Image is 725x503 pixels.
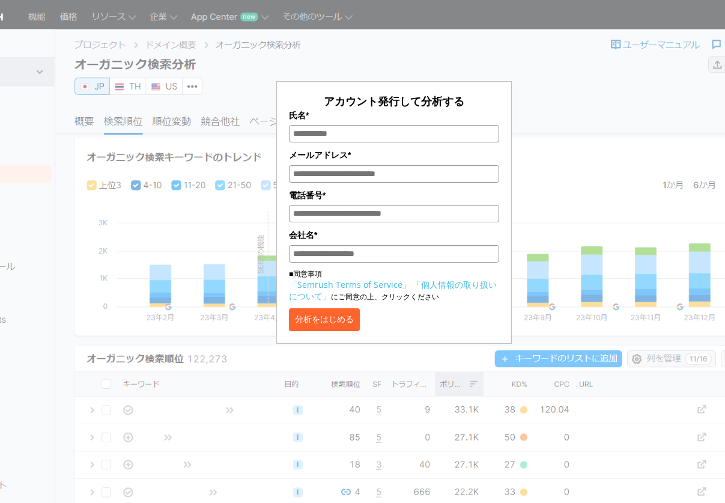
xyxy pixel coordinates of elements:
label: メールアドレス* [289,148,499,162]
p: ■同意事項 にご同意の上、クリックください [289,269,499,302]
a: 「個人情報の取り扱いについて」 [289,279,497,302]
span: アカウント発行して分析する [324,94,464,108]
a: 「Semrush Terms of Service」 [289,279,411,290]
label: 電話番号* [289,189,499,202]
button: 分析をはじめる [289,308,360,331]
